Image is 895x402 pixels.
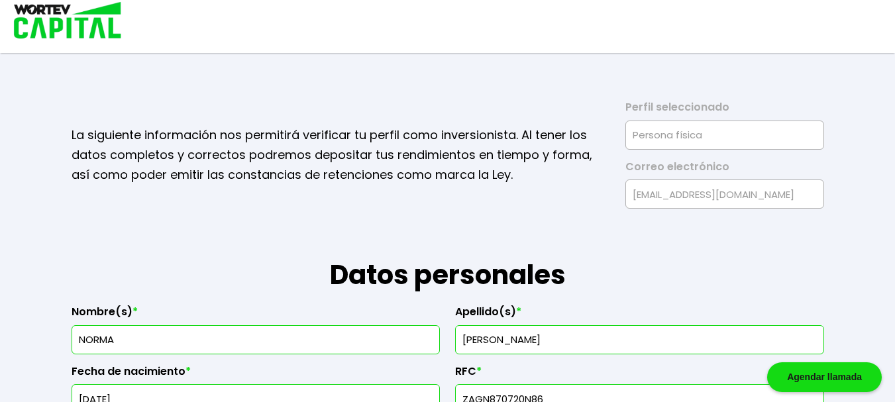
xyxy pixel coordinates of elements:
p: La siguiente información nos permitirá verificar tu perfil como inversionista. Al tener los datos... [72,125,607,185]
h1: Datos personales [72,209,824,295]
div: Agendar llamada [767,362,882,392]
label: Nombre(s) [72,305,441,325]
label: RFC [455,365,824,385]
label: Fecha de nacimiento [72,365,441,385]
label: Perfil seleccionado [625,101,824,121]
label: Apellido(s) [455,305,824,325]
label: Correo electrónico [625,160,824,180]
